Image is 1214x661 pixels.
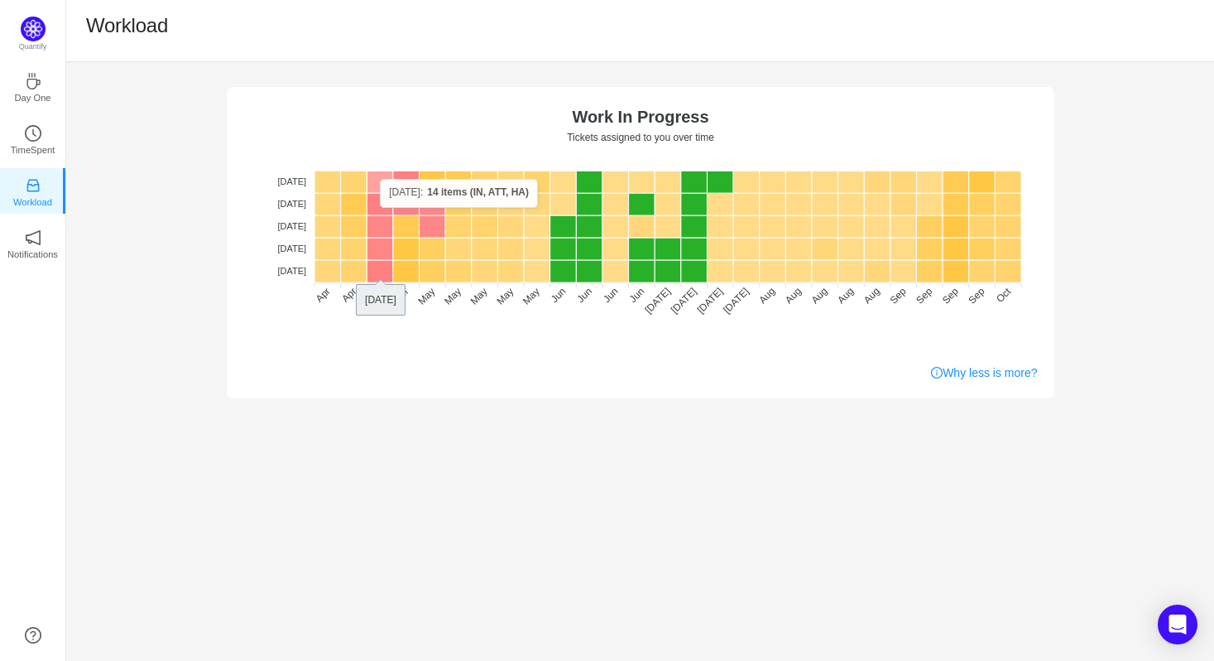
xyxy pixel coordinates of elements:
h1: Workload [86,13,168,38]
tspan: [DATE] [277,199,306,209]
i: icon: clock-circle [25,125,41,142]
tspan: [DATE] [277,176,306,186]
tspan: Apr [365,286,384,305]
tspan: Aug [835,285,856,306]
a: icon: inboxWorkload [25,182,41,199]
a: icon: question-circle [25,627,41,644]
tspan: May [494,286,516,307]
tspan: [DATE] [277,244,306,253]
i: icon: notification [25,229,41,246]
p: Notifications [7,247,58,262]
tspan: Jun [626,286,646,306]
div: Open Intercom Messenger [1158,605,1197,644]
tspan: Aug [861,285,881,306]
a: Why less is more? [931,364,1037,382]
a: icon: coffeeDay One [25,78,41,94]
tspan: [DATE] [642,286,673,316]
tspan: [DATE] [668,286,698,316]
tspan: Aug [756,285,777,306]
tspan: [DATE] [277,266,306,276]
p: Quantify [19,41,47,53]
tspan: Apr [313,286,332,305]
a: icon: clock-circleTimeSpent [25,130,41,147]
tspan: Apr [339,286,358,305]
text: Work In Progress [572,108,708,126]
p: Day One [14,90,50,105]
tspan: Sep [966,285,986,306]
tspan: Aug [783,285,804,306]
img: Quantify [21,17,46,41]
p: Workload [13,195,52,210]
tspan: Apr [391,286,410,305]
i: icon: inbox [25,177,41,194]
tspan: [DATE] [277,221,306,231]
tspan: Sep [939,285,960,306]
tspan: Jun [548,286,568,306]
tspan: May [521,286,542,307]
tspan: [DATE] [694,286,725,316]
i: icon: coffee [25,73,41,89]
tspan: [DATE] [721,286,751,316]
a: icon: notificationNotifications [25,234,41,251]
tspan: Sep [887,285,908,306]
tspan: May [468,286,489,307]
tspan: Jun [574,286,594,306]
i: icon: info-circle [931,367,943,379]
tspan: May [442,286,463,307]
tspan: Jun [601,286,621,306]
text: Tickets assigned to you over time [567,132,714,143]
tspan: May [415,286,437,307]
p: TimeSpent [11,142,55,157]
tspan: Oct [994,285,1014,305]
tspan: Aug [809,285,829,306]
tspan: Sep [914,285,934,306]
